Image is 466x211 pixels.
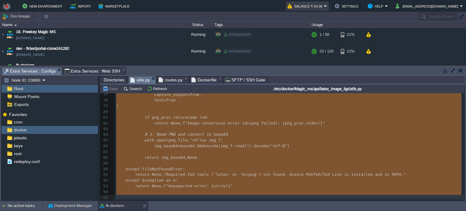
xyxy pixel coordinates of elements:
span: # 3. Read PNG and convert to base64 [145,132,228,137]
span: read [235,144,244,148]
button: Settings [335,2,360,10]
a: docker [13,127,28,133]
span: : [206,115,209,120]
div: 90 [100,166,110,172]
div: 87 [100,149,110,155]
span: 0 [204,115,207,120]
span: img_base64 [154,144,178,148]
div: 86 [100,143,110,149]
span: png_file [168,138,187,142]
span: Extra Services : Configs [4,67,56,75]
span: "Required TeX tools ('latex' or 'dvipng') not found. Ensure MiKTeX/TeX Live is installed and in P... [164,172,406,177]
div: Usage [310,21,374,28]
div: 78 [100,97,110,103]
a: keys [13,143,24,148]
a: cron [13,119,23,125]
img: AMDAwAAAACH5BAEAAAAALAAAAAABAAEAAAICRAEAOw== [0,60,5,76]
span: 19. Freekey Magic MS [16,29,56,35]
span: : [221,138,223,142]
li: /etc/docker/Magic_ms/api/latex_image_bg/routes.py [157,76,189,83]
div: 94 [100,189,110,195]
div: 50% [341,60,360,76]
span: : [183,167,185,171]
span: = [202,115,204,120]
span: root [13,151,22,156]
span: ( [218,144,221,148]
a: fk-dockers [16,62,35,68]
span: , [199,92,202,97]
span: png_proc [152,115,171,120]
span: f [183,121,185,125]
span: b64encode [197,144,218,148]
span: return [135,184,150,188]
div: Tags [213,21,309,28]
button: Refresh [147,86,169,91]
a: dev - fktestportal-clone241282 [16,46,69,52]
span: img_f [209,138,221,142]
span: = [164,98,166,102]
span: img_f [221,144,232,148]
button: Marketplace [98,2,131,10]
span: "utf-8" [271,144,287,148]
li: /etc/docker/Magic_ms/api/latex_image_bg/utils.py [128,76,156,83]
a: Exports [13,102,30,107]
span: text [154,98,164,102]
button: Env Groups [2,12,32,21]
span: Exception [142,178,164,182]
div: shiningstaramit [223,49,252,54]
span: ) [116,104,119,108]
span: ( [166,138,168,142]
span: capture_output [154,92,187,97]
div: Running [182,60,213,76]
div: No active tasks [8,201,46,211]
span: as [202,138,207,142]
span: . [194,144,197,148]
div: 93 [100,183,110,189]
div: shiningstaramit [223,32,252,37]
div: 89 [100,161,110,166]
span: if [145,115,150,120]
a: Mount Points [13,94,40,99]
img: AMDAwAAAACH5BAEAAAAALAAAAAABAAEAAAICRAEAOw== [5,60,14,76]
a: [DOMAIN_NAME] [16,35,44,41]
img: AMDAwAAAACH5BAEAAAAALAAAAAABAAEAAAICRAEAOw== [0,26,5,43]
span: "rb" [190,138,199,142]
a: Favorites [8,112,28,117]
span: img_base64 [161,155,185,160]
span: Root [13,86,24,91]
div: Name [1,21,182,28]
button: fk-dockers [100,203,124,209]
div: 80 [100,109,110,115]
button: Deployment Manager [48,203,92,209]
li: /etc/docker/Magic_ms/Dockerfile [189,76,223,83]
div: 23 / 120 [319,43,333,60]
div: 88 [100,155,110,161]
button: Import [70,2,93,10]
div: 95 [100,195,110,201]
span: None [152,184,161,188]
span: None [171,121,180,125]
span: = [178,144,181,148]
span: = [187,92,190,97]
img: AMDAwAAAACH5BAEAAAAALAAAAAABAAEAAAICRAEAOw== [0,43,5,60]
a: jelastic [13,135,28,141]
span: routes.py [159,76,183,83]
div: 83 [100,126,110,132]
span: . [233,144,235,148]
span: "Unexpected error: {str(e)}" [166,184,232,188]
div: 84 [100,132,110,138]
span: open [157,138,166,142]
span: except [126,178,140,182]
div: 82 [100,121,110,126]
span: f [164,184,166,188]
span: ) [287,144,290,148]
span: ( [268,144,271,148]
span: None [152,172,161,177]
